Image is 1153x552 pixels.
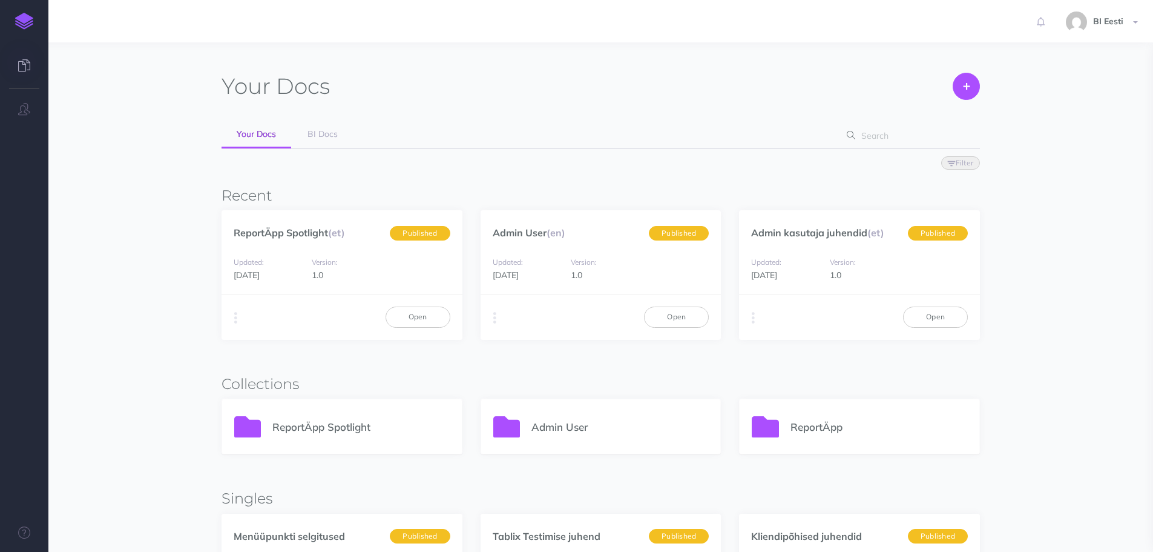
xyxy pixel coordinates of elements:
[292,121,353,148] a: BI Docs
[867,227,884,239] span: (et)
[15,13,33,30] img: logo-mark.svg
[531,419,709,435] p: Admin User
[493,416,521,437] img: icon-folder.svg
[312,270,323,281] span: 1.0
[830,270,841,281] span: 1.0
[903,307,968,327] a: Open
[493,270,519,281] span: [DATE]
[751,227,884,239] a: Admin kasutaja juhendid(et)
[751,530,862,542] a: Kliendipõhised juhendid
[222,491,980,507] h3: Singles
[1066,12,1087,33] img: 9862dc5e82047a4d9ba6d08c04ce6da6.jpg
[386,307,450,327] a: Open
[1087,16,1129,27] span: BI Eesti
[493,530,600,542] a: Tablix Testimise juhend
[222,121,291,148] a: Your Docs
[941,156,980,170] button: Filter
[237,128,276,139] span: Your Docs
[571,270,582,281] span: 1.0
[222,73,271,99] span: Your
[571,258,597,267] small: Version:
[272,419,450,435] p: ReportÄpp Spotlight
[234,258,264,267] small: Updated:
[493,258,523,267] small: Updated:
[234,310,237,327] i: More actions
[328,227,345,239] span: (et)
[234,416,261,437] img: icon-folder.svg
[234,530,345,542] a: Menüüpunkti selgitused
[830,258,856,267] small: Version:
[547,227,565,239] span: (en)
[751,270,777,281] span: [DATE]
[307,128,338,139] span: BI Docs
[751,258,781,267] small: Updated:
[752,310,755,327] i: More actions
[312,258,338,267] small: Version:
[222,73,330,100] h1: Docs
[493,310,496,327] i: More actions
[858,125,961,147] input: Search
[234,270,260,281] span: [DATE]
[644,307,709,327] a: Open
[222,188,980,204] h3: Recent
[222,376,980,392] h3: Collections
[752,416,779,437] img: icon-folder.svg
[790,419,968,435] p: ReportÄpp
[493,227,565,239] a: Admin User(en)
[234,227,345,239] a: ReportÄpp Spotlight(et)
